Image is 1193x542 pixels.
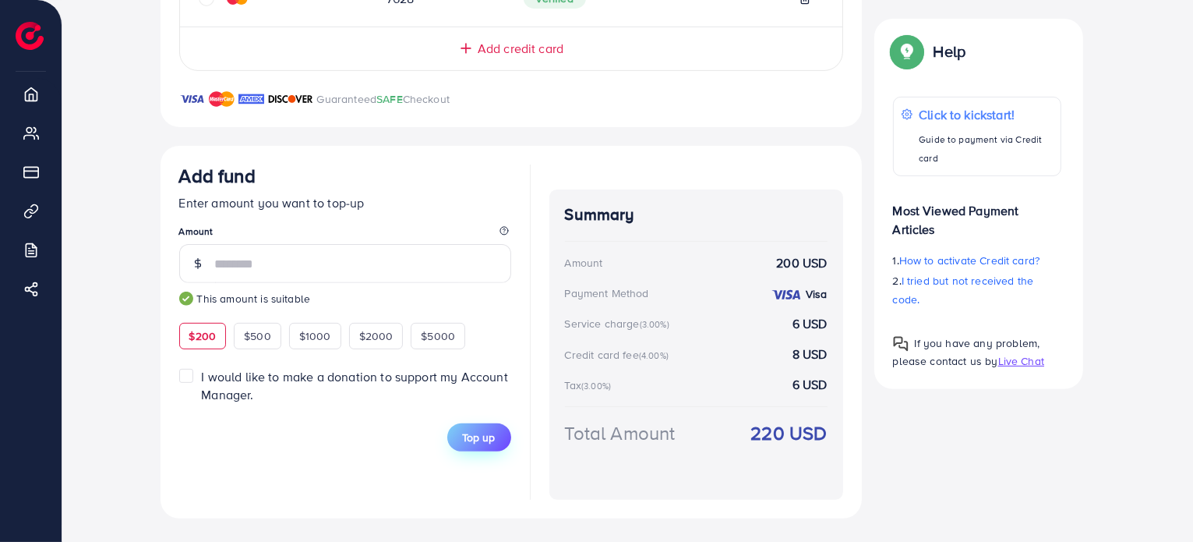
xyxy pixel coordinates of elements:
[201,368,507,403] span: I would like to make a donation to support my Account Manager.
[893,271,1061,309] p: 2.
[776,254,827,272] strong: 200 USD
[934,42,966,61] p: Help
[189,328,217,344] span: $200
[179,291,511,306] small: This amount is suitable
[919,130,1052,168] p: Guide to payment via Credit card
[238,90,264,108] img: brand
[1127,472,1181,530] iframe: Chat
[639,349,669,362] small: (4.00%)
[806,286,828,302] strong: Visa
[893,189,1061,239] p: Most Viewed Payment Articles
[899,253,1039,268] span: How to activate Credit card?
[359,328,394,344] span: $2000
[16,22,44,50] img: logo
[565,377,616,393] div: Tax
[565,285,649,301] div: Payment Method
[640,318,669,331] small: (3.00%)
[179,90,205,108] img: brand
[179,292,193,306] img: guide
[268,90,313,108] img: brand
[299,328,331,344] span: $1000
[209,90,235,108] img: brand
[893,273,1034,307] span: I tried but not received the code.
[565,420,676,447] div: Total Amount
[565,255,603,271] div: Amount
[581,380,611,392] small: (3.00%)
[179,225,511,244] legend: Amount
[792,345,828,363] strong: 8 USD
[565,205,828,225] h4: Summary
[317,90,450,108] p: Guaranteed Checkout
[919,105,1052,124] p: Click to kickstart!
[463,430,496,445] span: Top up
[792,315,828,333] strong: 6 USD
[998,353,1044,369] span: Live Chat
[893,37,921,66] img: Popup guide
[750,420,827,447] strong: 220 USD
[376,91,403,107] span: SAFE
[565,347,674,363] div: Credit card fee
[893,251,1061,270] p: 1.
[771,289,802,301] img: credit
[792,376,828,394] strong: 6 USD
[447,423,511,452] button: Top up
[421,328,455,344] span: $5000
[893,335,1040,369] span: If you have any problem, please contact us by
[244,328,271,344] span: $500
[893,336,909,352] img: Popup guide
[565,316,674,331] div: Service charge
[478,40,563,58] span: Add credit card
[179,193,511,212] p: Enter amount you want to top-up
[179,165,256,187] h3: Add fund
